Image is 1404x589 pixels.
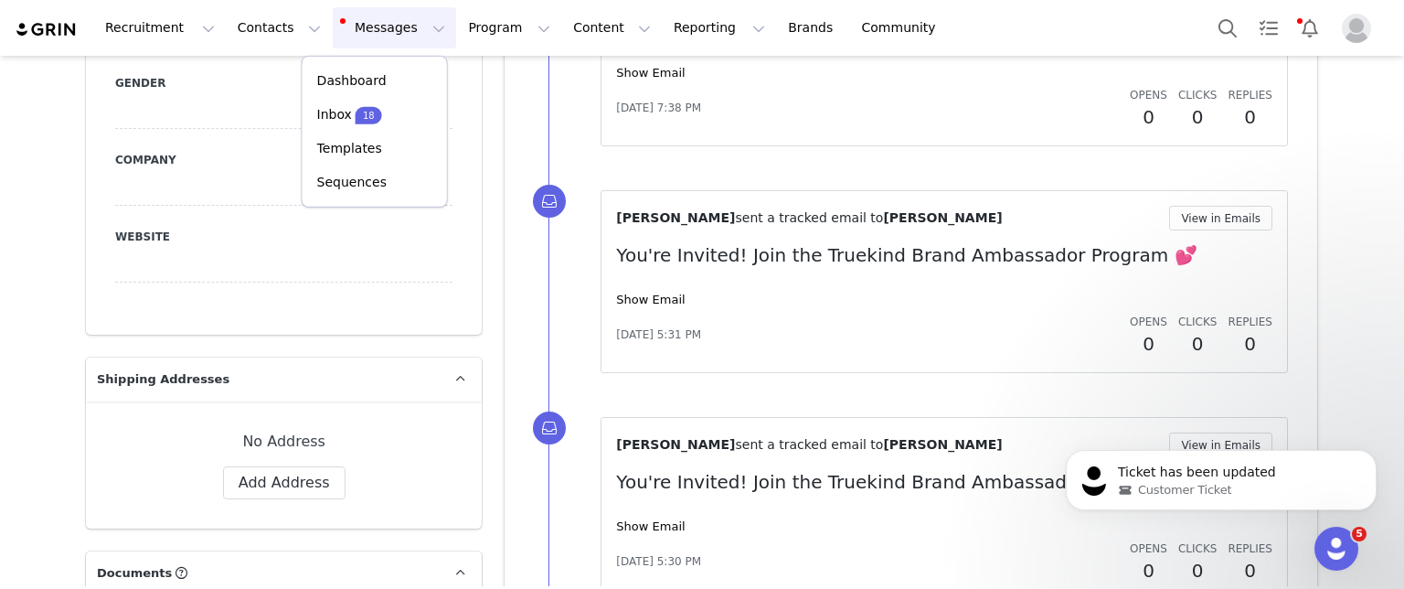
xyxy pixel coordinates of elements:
a: Community [851,7,955,48]
button: Profile [1331,14,1389,43]
span: Documents [97,564,172,583]
button: Notifications [1290,7,1330,48]
h2: 0 [1178,103,1217,131]
button: Contacts [227,7,332,48]
h2: 0 [1228,330,1272,358]
iframe: Intercom notifications message [1038,412,1404,540]
p: 18 [363,108,375,122]
span: sent a tracked email to [735,437,883,452]
span: Clicks [1178,542,1217,555]
button: Content [562,7,662,48]
button: Recruitment [94,7,226,48]
span: [PERSON_NAME] [883,437,1002,452]
a: Brands [777,7,849,48]
span: Opens [1130,542,1167,555]
label: Gender [115,75,452,91]
p: You're Invited! Join the Truekind Brand Ambassador Program 💕 [616,241,1272,269]
span: [PERSON_NAME] [616,210,735,225]
button: Add Address [223,466,346,499]
span: 5 [1352,527,1367,541]
button: Program [457,7,561,48]
a: Show Email [616,66,685,80]
img: grin logo [15,21,79,38]
p: Inbox [317,105,352,124]
span: Opens [1130,316,1167,328]
span: Replies [1228,542,1272,555]
div: No Address [115,431,452,453]
span: Clicks [1178,316,1217,328]
span: [DATE] 5:30 PM [616,553,701,570]
span: Opens [1130,89,1167,102]
body: Rich Text Area. Press ALT-0 for help. [15,15,750,35]
p: Dashboard [317,71,387,91]
span: Clicks [1178,89,1217,102]
span: [PERSON_NAME] [616,437,735,452]
img: placeholder-profile.jpg [1342,14,1371,43]
button: View in Emails [1169,206,1272,230]
span: [PERSON_NAME] [883,210,1002,225]
p: Sequences [317,173,387,192]
span: [DATE] 7:38 PM [616,100,701,116]
iframe: Intercom live chat [1314,527,1358,571]
label: Website [115,229,452,245]
span: [DATE] 5:31 PM [616,327,701,343]
a: Show Email [616,293,685,306]
a: Tasks [1249,7,1289,48]
p: You're Invited! Join the Truekind Brand Ambassador Program 💕 [616,468,1272,496]
button: Reporting [663,7,776,48]
h2: 0 [1228,103,1272,131]
span: sent a tracked email to [735,210,883,225]
h2: 0 [1178,557,1217,584]
button: Messages [333,7,456,48]
h2: 0 [1130,330,1167,358]
label: Company [115,152,452,168]
span: Shipping Addresses [97,370,229,389]
h2: 0 [1130,557,1167,584]
p: Templates [317,139,382,158]
a: Show Email [616,519,685,533]
button: Search [1207,7,1248,48]
span: Replies [1228,89,1272,102]
h2: 0 [1228,557,1272,584]
h2: 0 [1130,103,1167,131]
span: Replies [1228,316,1272,328]
h2: 0 [1178,330,1217,358]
